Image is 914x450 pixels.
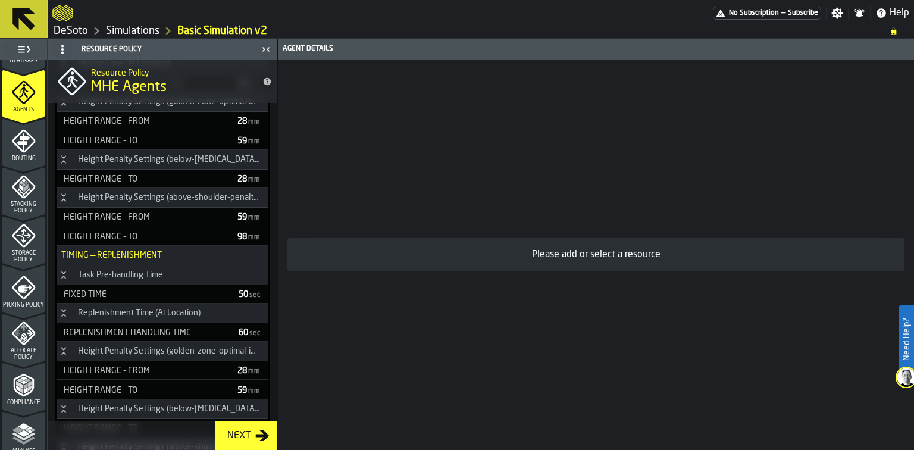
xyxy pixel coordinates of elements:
li: menu Storage Policy [2,216,45,264]
li: menu Picking Policy [2,265,45,312]
span: Allocate Policy [2,348,45,361]
li: menu Allocate Policy [2,314,45,361]
span: 59 [237,213,261,221]
span: Agents [2,107,45,113]
div: Height Penalty Settings (above-shoulder-penalty-imperial) [71,193,268,202]
div: Resource Policy [51,40,258,59]
span: Storage Policy [2,250,45,263]
li: menu Compliance [2,362,45,410]
li: menu Heatmaps [2,21,45,68]
div: StatList-item-Height Range - From [57,112,268,130]
div: Height Penalty Settings (golden-zone-optimal-imperial) [71,346,268,356]
div: Replenishment Handling time [59,328,229,337]
span: 28 [237,367,261,375]
div: StatList-item-Replenishment Handling time [57,323,268,342]
h3: title-section-Height Penalty Settings (golden-zone-optimal-imperial) [57,342,268,361]
button: Button-Height Penalty Settings (golden-zone-optimal-imperial)-open [57,346,71,356]
span: 50 [239,290,261,299]
div: StatList-item-Height Range - To [57,419,268,437]
div: StatList-item-Height Range - To [57,227,268,246]
div: Replenishment Time (At Location) [71,308,208,318]
span: mm [248,118,260,126]
span: Routing [2,155,45,162]
div: Height Penalty Settings (below-[MEDICAL_DATA]-penalty-imperial) [71,155,268,164]
div: Please add or select a resource [297,248,895,262]
div: Height Range - To [59,136,228,146]
div: Agent details [280,45,912,53]
h3: title-section-Task Pre-handling Time [57,265,268,285]
button: Button-Height Penalty Settings (below-knuckle-penalty-imperial)-open [57,404,71,414]
h2: Sub Title [91,66,253,78]
h3: title-section-Height Penalty Settings (above-shoulder-penalty-imperial) [57,188,268,208]
div: Height Range - From [59,212,228,222]
a: link-to-/wh/i/53489ce4-9a4e-4130-9411-87a947849922 [54,24,88,37]
span: mm [248,138,260,145]
span: 59 [237,386,261,395]
div: Next [223,429,255,443]
div: Height Range - To [59,232,228,242]
div: Height Range - From [59,117,228,126]
nav: Breadcrumb [52,24,909,38]
div: StatList-item-Height Range - To [57,381,268,399]
span: mm [248,176,260,183]
div: StatList-item-Height Range - To [57,132,268,150]
label: button-toggle-Notifications [849,7,870,19]
div: Fixed time [59,290,229,299]
span: Subscribe [788,9,818,17]
span: 28 [237,175,261,183]
a: link-to-/wh/i/53489ce4-9a4e-4130-9411-87a947849922 [106,24,159,37]
li: menu Agents [2,70,45,117]
button: Button-Task Pre-handling Time-open [57,270,71,280]
h3: title-section-Height Penalty Settings (below-knuckle-penalty-imperial) [57,150,268,170]
span: sec [249,330,260,337]
button: Button-Height Penalty Settings (below-knuckle-penalty-imperial)-open [57,155,71,164]
button: Button-Height Penalty Settings (above-shoulder-penalty-imperial)-open [57,193,71,202]
label: button-toggle-Close me [258,42,274,57]
span: No Subscription [729,9,779,17]
button: button-Next [215,421,277,450]
span: Compliance [2,399,45,406]
span: Stacking Policy [2,201,45,214]
span: Heatmaps [2,58,45,64]
div: StatList-item-Height Range - To [57,170,268,188]
label: button-toggle-Settings [827,7,848,19]
label: button-toggle-Help [871,6,914,20]
h3: title-section-Height Penalty Settings (below-knuckle-penalty-imperial) [57,399,268,419]
span: — [781,9,785,17]
button: Button-Replenishment Time (At Location)-open [57,308,71,318]
div: title-MHE Agents [48,60,277,103]
span: sec [249,292,260,299]
span: mm [248,234,260,241]
span: mm [248,368,260,375]
a: logo-header [52,2,73,24]
header: Agent details [278,39,914,60]
span: 98 [237,233,261,241]
div: Height Range - To [59,386,228,395]
div: Task Pre-handling Time [71,270,170,280]
span: Timing — Replenishment [57,251,162,260]
div: StatList-item-Fixed time [57,285,268,304]
li: menu Stacking Policy [2,167,45,215]
label: button-toggle-Toggle Full Menu [2,41,45,58]
a: link-to-/wh/i/53489ce4-9a4e-4130-9411-87a947849922/pricing/ [713,7,821,20]
span: 59 [237,137,261,145]
div: Height Range - From [59,366,228,376]
div: StatList-item-Height Range - From [57,208,268,226]
span: mm [248,214,260,221]
span: MHE Agents [91,78,167,97]
label: Need Help? [900,306,913,373]
span: 28 [237,117,261,126]
span: Picking Policy [2,302,45,308]
a: link-to-/wh/i/53489ce4-9a4e-4130-9411-87a947849922/simulations/1f62d167-152a-4059-937e-329100f67c26 [177,24,267,37]
div: Height Penalty Settings (below-[MEDICAL_DATA]-penalty-imperial) [71,404,268,414]
h3: title-section-Timing — Replenishment [57,246,268,265]
span: Help [890,6,909,20]
div: Height Range - To [59,174,228,184]
li: menu Routing [2,118,45,166]
span: 60 [239,329,261,337]
span: mm [248,387,260,395]
div: StatList-item-Height Range - From [57,361,268,380]
div: Menu Subscription [713,7,821,20]
h3: title-section-Replenishment Time (At Location) [57,304,268,323]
